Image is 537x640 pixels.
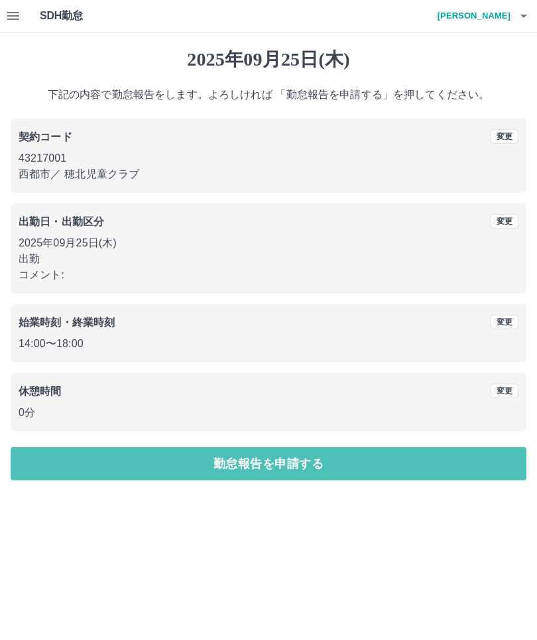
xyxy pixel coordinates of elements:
[11,87,526,103] p: 下記の内容で勤怠報告をします。よろしければ 「勤怠報告を申請する」を押してください。
[19,150,518,166] p: 43217001
[19,317,115,328] b: 始業時刻・終業時刻
[19,267,518,283] p: コメント:
[491,214,518,229] button: 変更
[19,386,62,397] b: 休憩時間
[19,235,518,251] p: 2025年09月25日(木)
[19,131,72,142] b: 契約コード
[19,166,518,182] p: 西都市 ／ 穂北児童クラブ
[491,384,518,398] button: 変更
[11,48,526,71] h1: 2025年09月25日(木)
[19,216,104,227] b: 出勤日・出勤区分
[491,315,518,329] button: 変更
[19,336,518,352] p: 14:00 〜 18:00
[19,251,518,267] p: 出勤
[491,129,518,144] button: 変更
[19,405,518,421] p: 0分
[11,447,526,480] button: 勤怠報告を申請する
